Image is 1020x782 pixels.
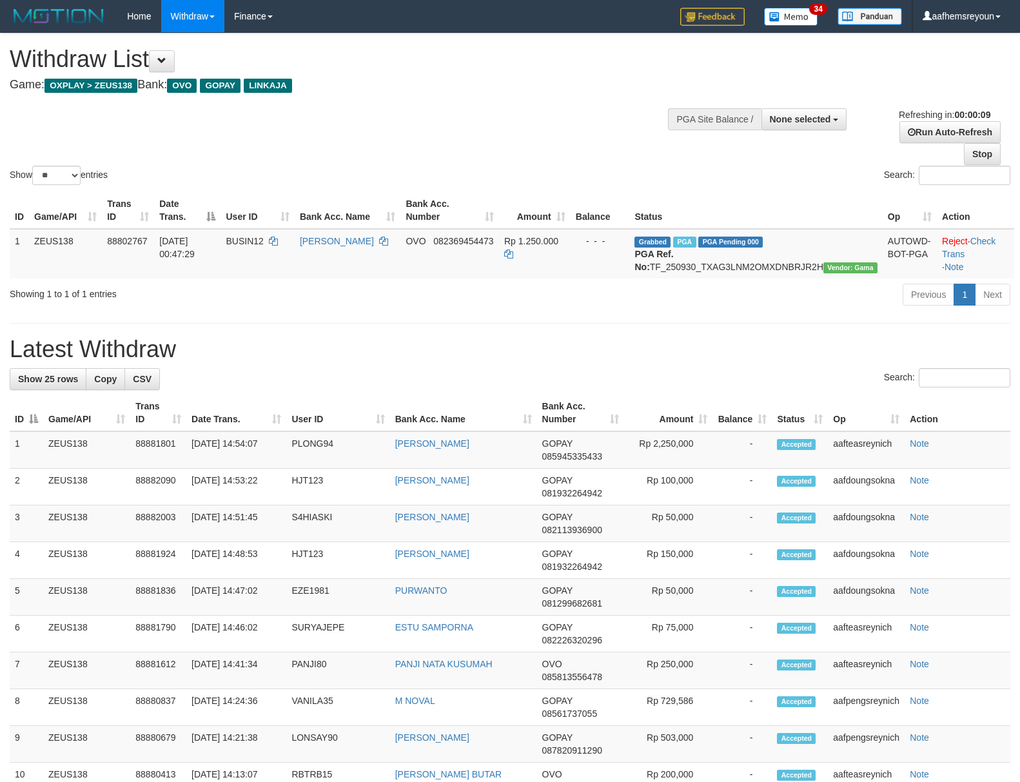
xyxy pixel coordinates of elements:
[576,235,625,248] div: - - -
[102,192,154,229] th: Trans ID: activate to sort column ascending
[823,262,878,273] span: Vendor URL: https://trx31.1velocity.biz
[295,192,401,229] th: Bank Acc. Name: activate to sort column ascending
[10,79,667,92] h4: Game: Bank:
[200,79,240,93] span: GOPAY
[634,249,673,272] b: PGA Ref. No:
[698,237,763,248] span: PGA Pending
[10,652,43,689] td: 7
[10,192,29,229] th: ID
[828,431,905,469] td: aafteasreynich
[130,542,186,579] td: 88881924
[910,622,929,632] a: Note
[395,659,493,669] a: PANJI NATA KUSUMAH
[910,512,929,522] a: Note
[43,395,130,431] th: Game/API: activate to sort column ascending
[624,579,712,616] td: Rp 50,000
[130,505,186,542] td: 88882003
[10,689,43,726] td: 8
[286,579,389,616] td: EZE1981
[395,549,469,559] a: [PERSON_NAME]
[910,438,929,449] a: Note
[761,108,847,130] button: None selected
[777,623,816,634] span: Accepted
[186,542,286,579] td: [DATE] 14:48:53
[130,431,186,469] td: 88881801
[10,616,43,652] td: 6
[186,395,286,431] th: Date Trans.: activate to sort column ascending
[624,726,712,763] td: Rp 503,000
[624,395,712,431] th: Amount: activate to sort column ascending
[537,395,625,431] th: Bank Acc. Number: activate to sort column ascending
[542,488,602,498] span: Copy 081932264942 to clipboard
[10,6,108,26] img: MOTION_logo.png
[884,368,1010,387] label: Search:
[94,374,117,384] span: Copy
[828,542,905,579] td: aafdoungsokna
[828,579,905,616] td: aafdoungsokna
[712,652,772,689] td: -
[772,395,828,431] th: Status: activate to sort column ascending
[154,192,221,229] th: Date Trans.: activate to sort column descending
[130,579,186,616] td: 88881836
[10,469,43,505] td: 2
[777,586,816,597] span: Accepted
[18,374,78,384] span: Show 25 rows
[828,726,905,763] td: aafpengsreynich
[130,469,186,505] td: 88882090
[286,431,389,469] td: PLONG94
[395,732,469,743] a: [PERSON_NAME]
[186,505,286,542] td: [DATE] 14:51:45
[43,431,130,469] td: ZEUS138
[286,652,389,689] td: PANJI80
[624,652,712,689] td: Rp 250,000
[542,438,573,449] span: GOPAY
[899,110,990,120] span: Refreshing in:
[504,236,558,246] span: Rp 1.250.000
[10,282,415,300] div: Showing 1 to 1 of 1 entries
[186,652,286,689] td: [DATE] 14:41:34
[10,229,29,279] td: 1
[107,236,147,246] span: 88802767
[910,769,929,779] a: Note
[945,262,964,272] a: Note
[286,542,389,579] td: HJT123
[286,726,389,763] td: LONSAY90
[910,696,929,706] a: Note
[395,769,502,779] a: [PERSON_NAME] BUTAR
[29,192,102,229] th: Game/API: activate to sort column ascending
[395,512,469,522] a: [PERSON_NAME]
[712,726,772,763] td: -
[130,395,186,431] th: Trans ID: activate to sort column ascending
[828,689,905,726] td: aafpengsreynich
[186,616,286,652] td: [DATE] 14:46:02
[542,635,602,645] span: Copy 082226320296 to clipboard
[542,769,562,779] span: OVO
[186,689,286,726] td: [DATE] 14:24:36
[838,8,902,25] img: panduan.png
[542,451,602,462] span: Copy 085945335433 to clipboard
[542,622,573,632] span: GOPAY
[400,192,499,229] th: Bank Acc. Number: activate to sort column ascending
[390,395,537,431] th: Bank Acc. Name: activate to sort column ascending
[130,616,186,652] td: 88881790
[899,121,1001,143] a: Run Auto-Refresh
[186,469,286,505] td: [DATE] 14:53:22
[809,3,827,15] span: 34
[43,542,130,579] td: ZEUS138
[712,505,772,542] td: -
[395,622,473,632] a: ESTU SAMPORNA
[43,689,130,726] td: ZEUS138
[542,598,602,609] span: Copy 081299682681 to clipboard
[828,469,905,505] td: aafdoungsokna
[673,237,696,248] span: Marked by aafsreyleap
[712,431,772,469] td: -
[884,166,1010,185] label: Search:
[542,512,573,522] span: GOPAY
[186,726,286,763] td: [DATE] 14:21:38
[964,143,1001,165] a: Stop
[777,696,816,707] span: Accepted
[10,579,43,616] td: 5
[542,709,598,719] span: Copy 08561737055 to clipboard
[712,542,772,579] td: -
[130,652,186,689] td: 88881612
